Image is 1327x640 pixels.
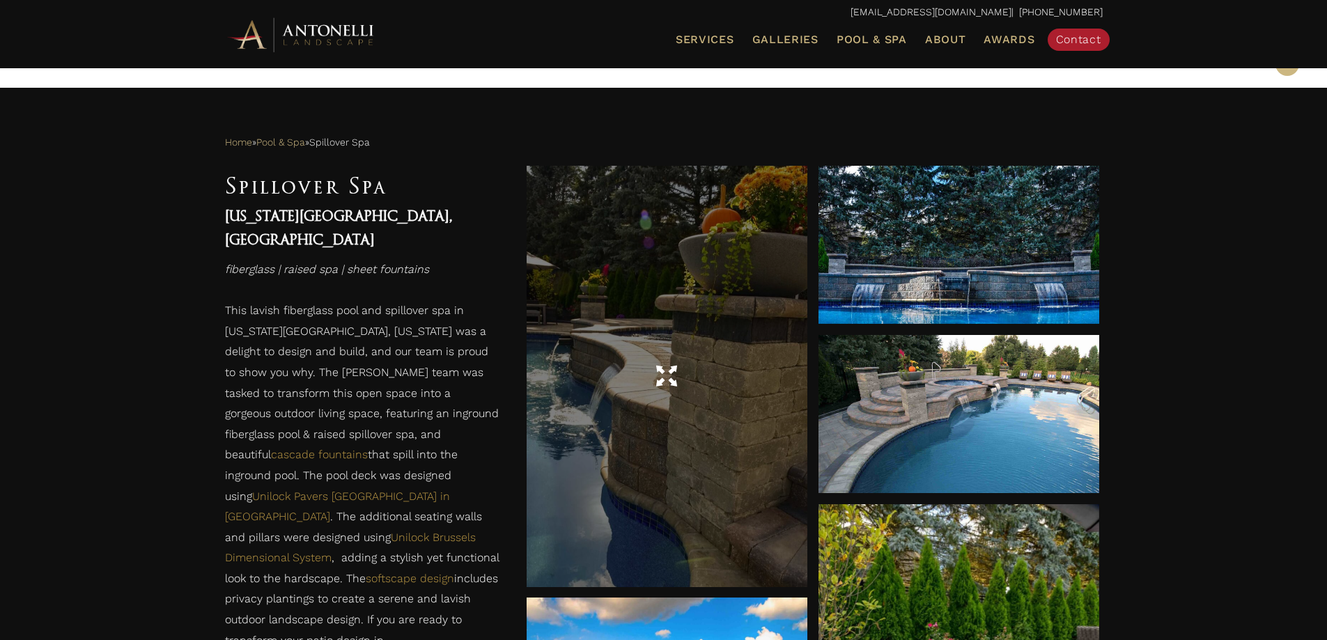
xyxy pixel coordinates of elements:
span: » » [225,134,370,152]
img: Antonelli Horizontal Logo [225,15,378,54]
h1: Spillover Spa [225,166,499,205]
a: Unilock Pavers [GEOGRAPHIC_DATA] in [GEOGRAPHIC_DATA] [225,490,450,524]
span: Contact [1056,33,1101,46]
p: | [PHONE_NUMBER] [225,3,1103,22]
a: Home [225,134,252,152]
a: cascade fountains [271,448,368,461]
a: Awards [978,31,1040,49]
a: [EMAIL_ADDRESS][DOMAIN_NAME] [851,6,1011,17]
a: Galleries [747,31,824,49]
span: Pool & Spa [837,33,907,46]
span: About [925,34,966,45]
a: Contact [1048,29,1110,51]
a: Pool & Spa [256,134,305,152]
span: Spillover Spa [309,134,370,152]
nav: Breadcrumbs [225,132,1103,153]
span: Awards [984,33,1034,46]
em: fiberglass | raised spa | sheet fountains [225,263,429,276]
span: Galleries [752,33,818,46]
a: Services [670,31,740,49]
a: About [919,31,972,49]
span: Services [676,34,734,45]
a: softscape design [366,572,454,585]
a: Pool & Spa [831,31,913,49]
h4: [US_STATE][GEOGRAPHIC_DATA], [GEOGRAPHIC_DATA] [225,205,499,251]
